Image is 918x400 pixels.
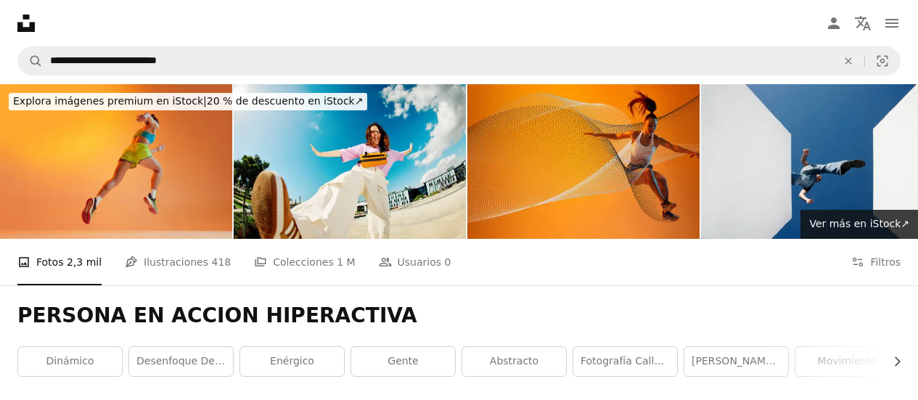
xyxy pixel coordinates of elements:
[877,9,906,38] button: Menú
[17,303,901,329] h1: PERSONA EN ACCION HIPERACTIVA
[819,9,848,38] a: Iniciar sesión / Registrarse
[351,347,455,376] a: gente
[13,95,207,107] span: Explora imágenes premium en iStock |
[234,84,466,239] img: Gen Z teenager poses full body towards camera, showing attitude
[18,347,122,376] a: dinámico
[17,46,901,75] form: Encuentra imágenes en todo el sitio
[795,347,899,376] a: movimiento
[445,254,451,270] span: 0
[467,84,700,239] img: Joven mujer atlética, corredora en movimiento, saltando, entrenando contra fondo naranja con elem...
[17,15,35,32] a: Inicio — Unsplash
[254,239,355,285] a: Colecciones 1 M
[809,218,909,229] span: Ver más en iStock ↗
[462,347,566,376] a: abstracto
[684,347,788,376] a: [PERSON_NAME] y negro
[18,47,43,75] button: Buscar en Unsplash
[211,254,231,270] span: 418
[865,47,900,75] button: Búsqueda visual
[573,347,677,376] a: Fotografía callejera
[851,239,901,285] button: Filtros
[832,47,864,75] button: Borrar
[337,254,355,270] span: 1 M
[9,93,367,110] div: 20 % de descuento en iStock ↗
[129,347,233,376] a: Desenfoque de movimiento
[125,239,231,285] a: Ilustraciones 418
[884,347,901,376] button: desplazar lista a la derecha
[848,9,877,38] button: Idioma
[379,239,451,285] a: Usuarios 0
[240,347,344,376] a: enérgico
[800,210,918,239] a: Ver más en iStock↗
